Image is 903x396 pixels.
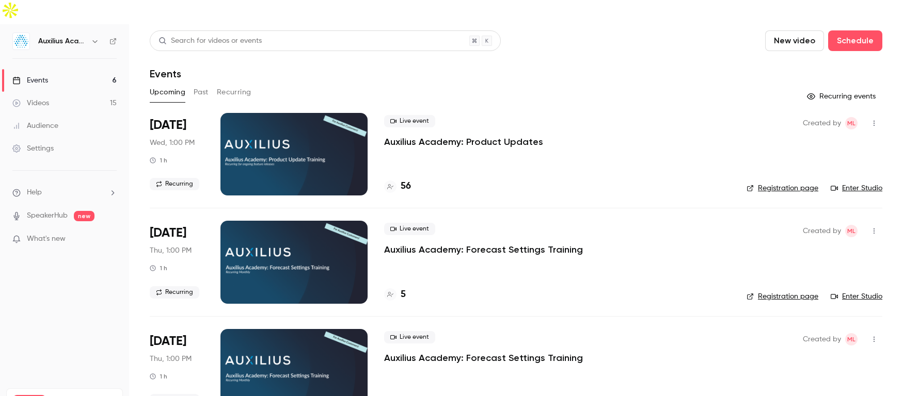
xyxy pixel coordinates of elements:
span: new [74,211,94,221]
a: Registration page [747,183,818,193]
div: Audience [12,121,58,131]
div: Oct 16 Thu, 1:00 PM (America/New York) [150,221,204,303]
span: Created by [803,117,841,129]
span: Recurring [150,286,199,299]
div: 1 h [150,156,167,164]
span: Maddie Lamberti [845,225,858,237]
span: ML [847,117,856,129]
a: Auxilius Academy: Forecast Settings Training [384,352,583,364]
a: Auxilius Academy: Forecast Settings Training [384,243,583,256]
div: Videos [12,98,49,108]
div: Search for videos or events [159,36,262,46]
span: Thu, 1:00 PM [150,245,192,256]
button: Past [194,84,209,101]
span: Live event [384,223,435,235]
a: 5 [384,288,406,302]
h4: 5 [401,288,406,302]
div: Settings [12,143,54,154]
span: Created by [803,333,841,345]
button: New video [765,30,824,51]
button: Schedule [828,30,882,51]
h4: 56 [401,179,411,193]
span: Thu, 1:00 PM [150,354,192,364]
span: [DATE] [150,225,186,241]
span: ML [847,225,856,237]
span: Maddie Lamberti [845,117,858,129]
div: 1 h [150,372,167,381]
span: [DATE] [150,333,186,350]
span: Live event [384,115,435,127]
a: 56 [384,179,411,193]
h1: Events [150,68,181,80]
span: Live event [384,331,435,343]
span: Recurring [150,178,199,190]
span: Wed, 1:00 PM [150,138,195,148]
div: Events [12,75,48,86]
span: Created by [803,225,841,237]
a: SpeakerHub [27,210,68,221]
button: Recurring events [802,88,882,105]
span: [DATE] [150,117,186,134]
h6: Auxilius Academy Recordings & Training Videos [38,36,87,46]
span: Help [27,187,42,198]
a: Auxilius Academy: Product Updates [384,136,543,148]
span: What's new [27,234,66,244]
span: Maddie Lamberti [845,333,858,345]
button: Upcoming [150,84,185,101]
div: 1 h [150,264,167,272]
a: Enter Studio [831,291,882,302]
a: Registration page [747,291,818,302]
span: ML [847,333,856,345]
button: Recurring [217,84,251,101]
a: Enter Studio [831,183,882,193]
li: help-dropdown-opener [12,187,117,198]
div: Oct 15 Wed, 1:00 PM (America/New York) [150,113,204,195]
img: Auxilius Academy Recordings & Training Videos [13,33,29,49]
